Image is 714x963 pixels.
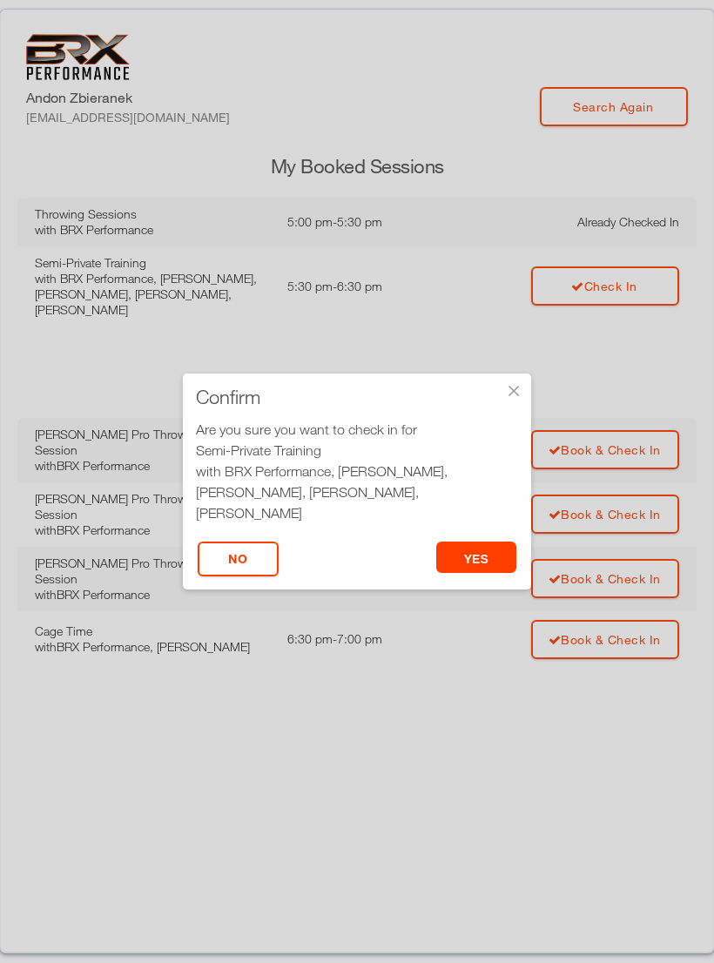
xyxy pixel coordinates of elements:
button: No [198,542,279,576]
button: yes [436,542,517,573]
div: Are you sure you want to check in for at 5:30 pm? [196,419,518,544]
span: Confirm [196,388,260,406]
div: Semi-Private Training [196,440,518,461]
div: × [505,382,522,400]
div: with BRX Performance, [PERSON_NAME], [PERSON_NAME], [PERSON_NAME], [PERSON_NAME] [196,461,518,523]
